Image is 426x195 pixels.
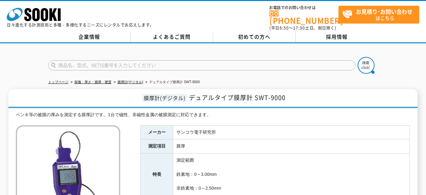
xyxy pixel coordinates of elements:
[141,139,173,154] th: 測定項目
[48,80,68,84] a: トップページ
[173,139,410,154] td: 膜厚
[280,25,289,31] span: 8:50
[48,32,131,42] a: 企業情報
[269,25,336,31] span: (平日 ～ 土日、祝日除く)
[144,79,200,86] li: デュアルタイプ膜厚計 SWT-9000
[213,32,296,42] a: 初めての方へ
[238,33,270,40] span: 初めての方へ
[74,80,111,84] a: 探傷・厚さ・膜厚・硬度
[131,32,213,42] a: よくあるご質問
[142,94,187,102] span: 膜厚計(デジタル)
[356,7,413,15] strong: お見積り･お問い合わせ
[296,32,378,42] a: 採用情報
[338,6,419,24] a: お見積り･お問い合わせはこちら
[7,23,154,27] p: 日々進化する計測技術と多種・多様化するニーズにレンタルでお応えします。
[269,6,338,10] span: お電話でのお問い合わせは
[293,25,305,31] span: 17:30
[141,125,173,139] th: メーカー
[189,93,286,102] span: デュアルタイプ膜厚計 SWT-9000
[173,125,410,139] td: サンコウ電子研究所
[16,111,410,119] div: ペンキ等の被膜の厚みを測定する膜厚計です。1台で磁性、非磁性金属の被膜測定に対応できます。
[48,60,356,70] input: 商品名、型式、NETIS番号を入力してください
[118,80,143,84] a: 膜厚計(デジタル)
[342,6,419,23] span: はこちら
[358,57,374,74] img: btn_search.png
[269,10,338,24] a: [PHONE_NUMBER]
